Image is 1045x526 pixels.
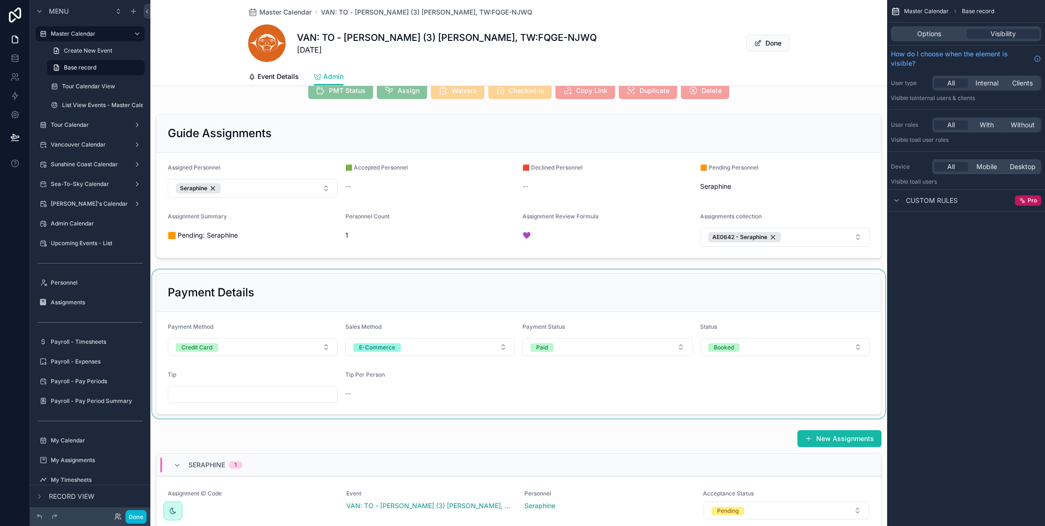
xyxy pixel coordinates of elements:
a: Payroll - Pay Periods [36,374,145,389]
a: Admin [314,68,343,86]
label: [PERSON_NAME]'s Calendar [51,200,130,208]
span: Pro [1028,197,1037,204]
p: Visible to [891,178,1041,186]
a: Vancouver Calendar [36,137,145,152]
a: VAN: TO - [PERSON_NAME] (3) [PERSON_NAME], TW:FQGE-NJWQ [321,8,532,17]
a: Payroll - Expenses [36,354,145,369]
span: Master Calendar [259,8,312,17]
label: Assignments [51,299,143,306]
a: Payroll - Timesheets [36,334,145,349]
span: All [947,162,955,171]
span: All user roles [915,136,949,143]
a: Sea-To-Sky Calendar [36,177,145,192]
span: Event Details [257,72,299,81]
a: How do I choose when the element is visible? [891,49,1041,68]
a: Admin Calendar [36,216,145,231]
span: Mobile [976,162,997,171]
label: List View Events - Master Calendar (clone) [62,101,176,109]
a: Master Calendar [36,26,145,41]
a: Personnel [36,275,145,290]
span: Base record [962,8,994,15]
a: List View Events - Master Calendar (clone) [47,98,145,113]
a: Sunshine Coast Calendar [36,157,145,172]
label: Vancouver Calendar [51,141,130,148]
label: My Calendar [51,437,143,444]
span: Master Calendar [904,8,949,15]
button: Done [746,35,789,52]
a: My Timesheets [36,472,145,487]
a: Event Details [248,68,299,87]
span: [DATE] [297,44,597,55]
a: Upcoming Events - List [36,236,145,251]
label: Payroll - Pay Periods [51,378,143,385]
span: Base record [64,64,96,71]
a: Tour Calendar [36,117,145,132]
span: all users [915,178,937,185]
span: Internal users & clients [915,94,975,101]
span: Create New Event [64,47,112,54]
span: How do I choose when the element is visible? [891,49,1030,68]
label: My Assignments [51,456,143,464]
p: Visible to [891,94,1041,102]
label: Sunshine Coast Calendar [51,161,130,168]
a: My Assignments [36,453,145,468]
label: Upcoming Events - List [51,240,143,247]
label: Device [891,163,928,170]
span: All [947,78,955,88]
label: Tour Calendar View [62,83,143,90]
span: Without [1011,120,1035,130]
label: Payroll - Pay Period Summary [51,397,143,405]
span: Options [917,29,941,39]
a: Assignments [36,295,145,310]
span: Internal [975,78,998,88]
span: Clients [1012,78,1033,88]
span: Menu [49,7,69,16]
a: Base record [47,60,145,75]
span: Seraphine [188,460,225,470]
a: Payroll - Pay Period Summary [36,394,145,409]
h1: VAN: TO - [PERSON_NAME] (3) [PERSON_NAME], TW:FQGE-NJWQ [297,31,597,44]
label: Payroll - Timesheets [51,338,143,346]
a: Create New Event [47,43,145,58]
label: User roles [891,121,928,129]
label: User type [891,79,928,87]
p: Visible to [891,136,1041,144]
label: Sea-To-Sky Calendar [51,180,130,188]
a: Tour Calendar View [47,79,145,94]
label: Admin Calendar [51,220,143,227]
a: [PERSON_NAME]'s Calendar [36,196,145,211]
label: Personnel [51,279,143,286]
label: Payroll - Expenses [51,358,143,365]
span: Admin [323,72,343,81]
span: Record view [49,492,94,501]
div: 1 [234,461,237,469]
span: Visibility [990,29,1016,39]
label: Master Calendar [51,30,126,38]
label: My Timesheets [51,476,143,484]
a: My Calendar [36,433,145,448]
span: Desktop [1010,162,1036,171]
button: Done [125,510,147,524]
span: With [980,120,994,130]
span: Custom rules [906,196,958,205]
a: Master Calendar [248,8,312,17]
label: Tour Calendar [51,121,130,129]
span: All [947,120,955,130]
